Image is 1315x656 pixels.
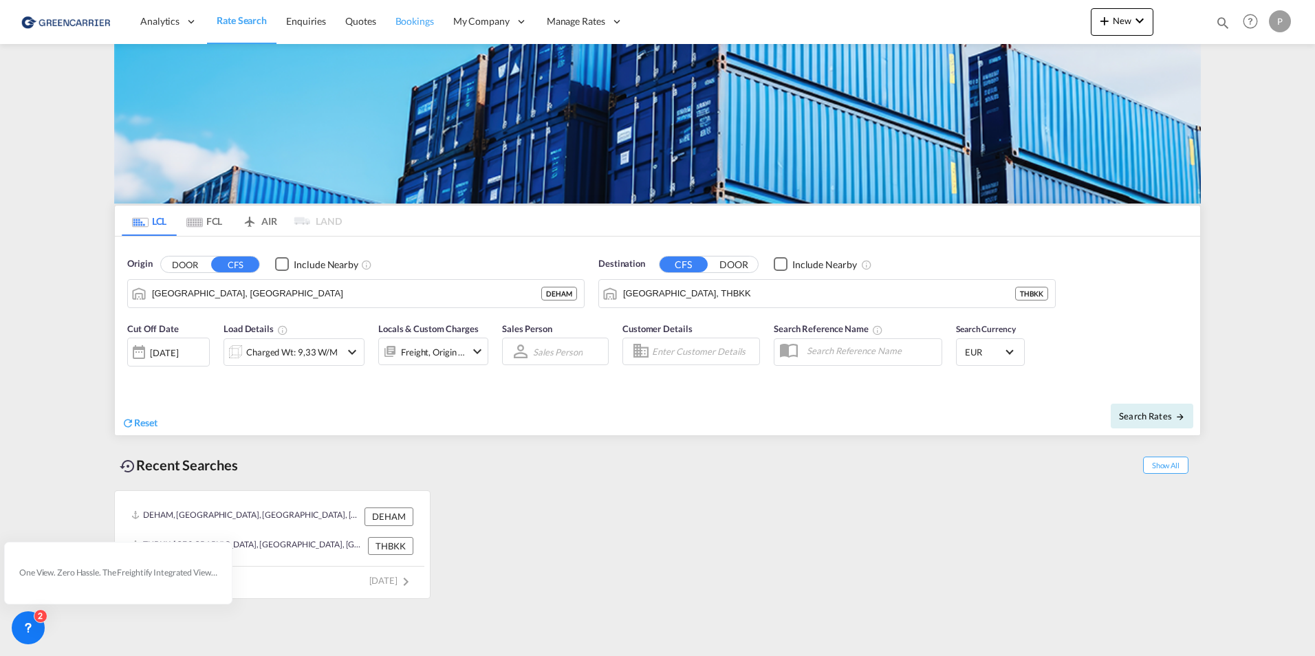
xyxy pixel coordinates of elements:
[127,338,210,367] div: [DATE]
[161,256,209,272] button: DOOR
[140,14,180,28] span: Analytics
[120,458,136,474] md-icon: icon-backup-restore
[398,573,414,590] md-icon: icon-chevron-right
[224,338,365,366] div: Charged Wt: 9,33 W/Micon-chevron-down
[131,537,365,555] div: THBKK, Bangkok, Thailand, South East Asia, Asia Pacific
[1269,10,1291,32] div: P
[800,340,942,361] input: Search Reference Name
[622,323,692,334] span: Customer Details
[1131,12,1148,29] md-icon: icon-chevron-down
[395,15,434,27] span: Bookings
[115,237,1200,435] div: Origin DOOR CFS Checkbox No InkUnchecked: Ignores neighbouring ports when fetching rates.Checked ...
[652,341,755,362] input: Enter Customer Details
[1239,10,1262,33] span: Help
[232,206,287,236] md-tab-item: AIR
[1111,404,1193,428] button: Search Ratesicon-arrow-right
[128,280,584,307] md-input-container: Hamburg, DEHAM
[469,343,486,360] md-icon: icon-chevron-down
[598,257,645,271] span: Destination
[241,213,258,223] md-icon: icon-airplane
[502,323,552,334] span: Sales Person
[1015,287,1048,300] div: THBKK
[114,44,1201,204] img: GreenCarrierFCL_LCL.png
[599,280,1055,307] md-input-container: Bangkok, THBKK
[122,416,157,431] div: icon-refreshReset
[114,450,243,481] div: Recent Searches
[21,6,113,37] img: 1378a7308afe11ef83610d9e779c6b34.png
[127,365,138,384] md-datepicker: Select
[369,575,414,586] span: [DATE]
[150,347,178,359] div: [DATE]
[401,342,466,362] div: Freight Origin Destination
[1175,412,1185,422] md-icon: icon-arrow-right
[345,15,376,27] span: Quotes
[127,323,179,334] span: Cut Off Date
[774,257,857,272] md-checkbox: Checkbox No Ink
[774,323,883,334] span: Search Reference Name
[114,490,431,599] recent-search-card: DEHAM, [GEOGRAPHIC_DATA], [GEOGRAPHIC_DATA], [GEOGRAPHIC_DATA], [GEOGRAPHIC_DATA] DEHAMTHBKK, [GE...
[122,417,134,429] md-icon: icon-refresh
[1143,457,1188,474] span: Show All
[122,206,177,236] md-tab-item: LCL
[660,256,708,272] button: CFS
[453,14,510,28] span: My Company
[344,344,360,360] md-icon: icon-chevron-down
[211,256,259,272] button: CFS
[547,14,605,28] span: Manage Rates
[294,258,358,272] div: Include Nearby
[246,342,338,362] div: Charged Wt: 9,33 W/M
[275,257,358,272] md-checkbox: Checkbox No Ink
[710,256,758,272] button: DOOR
[861,259,872,270] md-icon: Unchecked: Ignores neighbouring ports when fetching rates.Checked : Includes neighbouring ports w...
[368,537,413,555] div: THBKK
[286,15,326,27] span: Enquiries
[152,283,541,304] input: Search by Port
[122,206,342,236] md-pagination-wrapper: Use the left and right arrow keys to navigate between tabs
[1096,12,1113,29] md-icon: icon-plus 400-fg
[792,258,857,272] div: Include Nearby
[378,338,488,365] div: Freight Origin Destinationicon-chevron-down
[378,323,479,334] span: Locals & Custom Charges
[964,342,1017,362] md-select: Select Currency: € EUREuro
[224,323,288,334] span: Load Details
[177,206,232,236] md-tab-item: FCL
[1091,8,1153,36] button: icon-plus 400-fgNewicon-chevron-down
[365,507,413,525] div: DEHAM
[872,325,883,336] md-icon: Your search will be saved by the below given name
[1119,411,1185,422] span: Search Rates
[277,325,288,336] md-icon: Chargeable Weight
[532,342,584,362] md-select: Sales Person
[127,257,152,271] span: Origin
[956,324,1016,334] span: Search Currency
[1215,15,1230,36] div: icon-magnify
[131,507,361,525] div: DEHAM, Hamburg, Germany, Western Europe, Europe
[1215,15,1230,30] md-icon: icon-magnify
[217,14,267,26] span: Rate Search
[623,283,1015,304] input: Search by Port
[541,287,577,300] div: DEHAM
[965,346,1003,358] span: EUR
[1239,10,1269,34] div: Help
[134,417,157,428] span: Reset
[361,259,372,270] md-icon: Unchecked: Ignores neighbouring ports when fetching rates.Checked : Includes neighbouring ports w...
[1096,15,1148,26] span: New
